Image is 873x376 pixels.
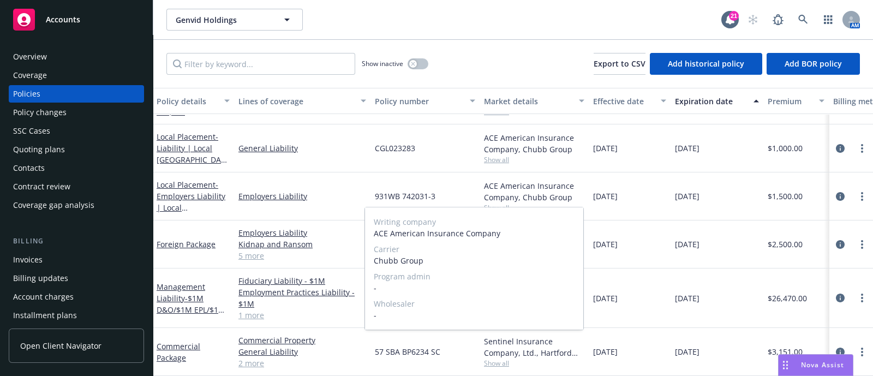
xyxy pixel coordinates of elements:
input: Filter by keyword... [166,53,355,75]
div: Sentinel Insurance Company, Ltd., Hartford Insurance Group [484,336,584,359]
a: 1 more [238,309,366,321]
div: Quoting plans [13,141,65,158]
span: Export to CSV [594,58,645,69]
span: - [374,282,575,294]
a: Fiduciary Liability - $1M [238,275,366,287]
div: Effective date [593,96,654,107]
span: Program admin [374,271,575,282]
div: Billing [9,236,144,247]
a: Coverage [9,67,144,84]
a: Search [792,9,814,31]
span: 57 SBA BP6234 SC [375,346,440,357]
button: Market details [480,88,589,114]
span: [DATE] [593,238,618,250]
a: Accounts [9,4,144,35]
span: $1,000.00 [768,142,803,154]
div: ACE American Insurance Company, Chubb Group [484,180,584,203]
div: Lines of coverage [238,96,354,107]
span: Add historical policy [668,58,744,69]
span: - Employers Liability | Local [GEOGRAPHIC_DATA] - EL [157,180,225,236]
span: Add BOR policy [785,58,842,69]
span: ACE American Insurance Company [374,228,575,239]
div: Account charges [13,288,74,306]
a: Local Placement [157,132,225,176]
div: Contacts [13,159,45,177]
button: Genvid Holdings [166,9,303,31]
div: Premium [768,96,812,107]
a: Quoting plans [9,141,144,158]
a: Local Placement [157,180,225,236]
a: Installment plans [9,307,144,324]
button: Lines of coverage [234,88,370,114]
a: SSC Cases [9,122,144,140]
div: Policy changes [13,104,67,121]
div: Invoices [13,251,43,268]
a: more [856,142,869,155]
a: Contacts [9,159,144,177]
button: Effective date [589,88,671,114]
a: circleInformation [834,291,847,305]
button: Add BOR policy [767,53,860,75]
div: Coverage [13,67,47,84]
span: [DATE] [593,346,618,357]
span: $1,500.00 [768,190,803,202]
span: Show all [484,155,584,164]
a: 5 more [238,250,366,261]
a: Policy changes [9,104,144,121]
div: Drag to move [779,355,792,375]
a: Management Liability [157,282,225,326]
button: Premium [763,88,829,114]
span: [DATE] [593,142,618,154]
a: circleInformation [834,142,847,155]
a: Start snowing [742,9,764,31]
span: [DATE] [593,293,618,304]
span: Accounts [46,15,80,24]
a: circleInformation [834,190,847,203]
a: circleInformation [834,345,847,359]
span: Wholesaler [374,298,575,309]
span: - $1M D&O/$1M EPL/$1M FID [157,293,225,326]
button: Policy details [152,88,234,114]
span: [DATE] [675,346,699,357]
a: Coverage gap analysis [9,196,144,214]
div: Policy details [157,96,218,107]
div: ACE American Insurance Company, Chubb Group [484,132,584,155]
a: Commercial Property [238,335,366,346]
button: Nova Assist [778,354,853,376]
a: General Liability [238,142,366,154]
a: Overview [9,48,144,65]
span: $2,500.00 [768,238,803,250]
a: Employers Liability [238,190,366,202]
div: Policy number [375,96,463,107]
a: circleInformation [834,238,847,251]
button: Expiration date [671,88,763,114]
a: Invoices [9,251,144,268]
a: more [856,190,869,203]
span: Show inactive [362,59,403,68]
a: Employers Liability [238,227,366,238]
a: Account charges [9,288,144,306]
a: Contract review [9,178,144,195]
button: Export to CSV [594,53,645,75]
span: [DATE] [675,142,699,154]
div: Contract review [13,178,70,195]
span: Show all [484,359,584,368]
span: Nova Assist [801,360,844,369]
a: Billing updates [9,270,144,287]
a: Policies [9,85,144,103]
span: Open Client Navigator [20,340,101,351]
div: 21 [729,11,739,21]
span: Genvid Holdings [176,14,270,26]
a: Kidnap and Ransom [238,238,366,250]
span: Writing company [374,216,575,228]
a: more [856,291,869,305]
div: Coverage gap analysis [13,196,94,214]
a: Report a Bug [767,9,789,31]
span: Carrier [374,243,575,255]
span: $3,151.00 [768,346,803,357]
span: [DATE] [675,238,699,250]
a: Employment Practices Liability - $1M [238,287,366,309]
div: Expiration date [675,96,747,107]
a: 2 more [238,357,366,369]
span: 931WB 742031-3 [375,190,435,202]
